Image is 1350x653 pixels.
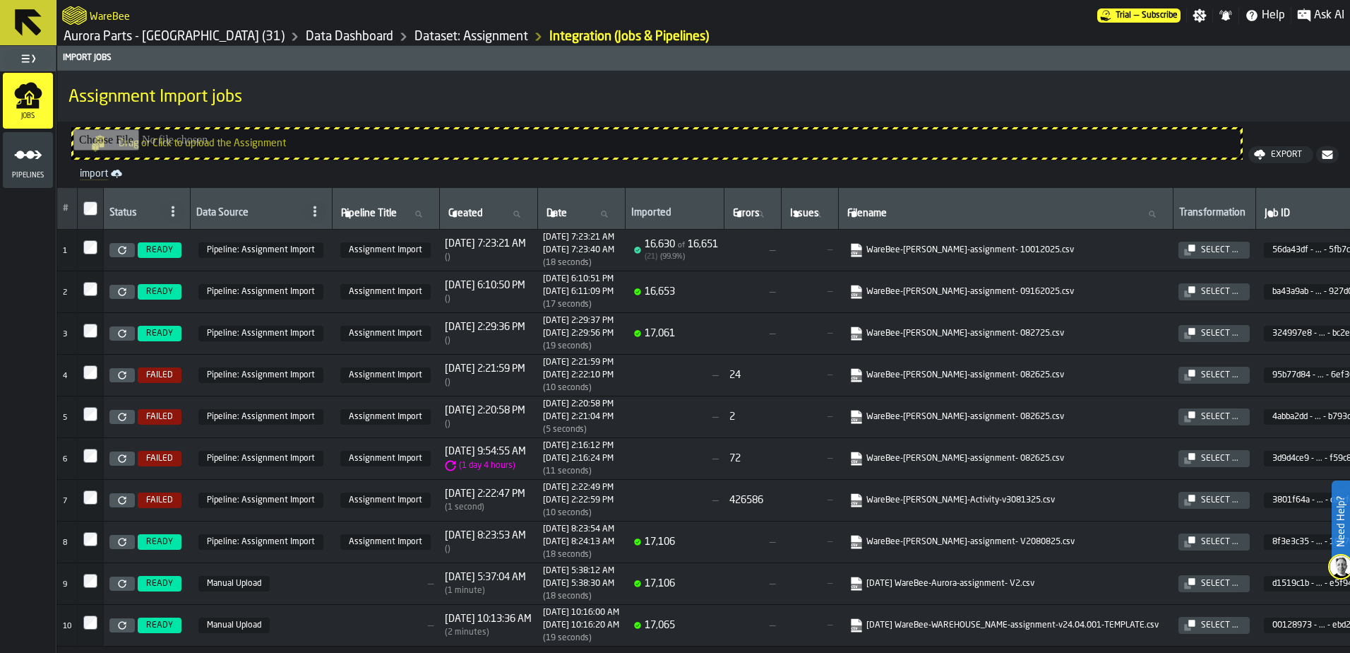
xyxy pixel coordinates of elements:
[543,370,614,380] div: Completed at 1756318930188
[847,490,1164,510] span: WareBee-Aurora Reno-Activity-v3081325.csv
[1291,7,1350,24] label: button-toggle-Ask AI
[83,574,97,588] input: InputCheckbox-label-react-aria6543835601-:r57:
[849,535,1159,549] a: link-to-https://s3.eu-west-1.amazonaws.com/import.app.warebee.com/8f3e3c35-3109-47b0-8e5d-1d29109...
[543,287,614,297] div: Completed at 1758147069148
[341,208,397,219] span: label
[543,316,614,326] div: Started at 1756319377090
[645,253,657,261] span: ( 21 )
[196,207,301,221] div: Data Source
[1179,207,1250,221] div: Transformation
[847,365,1164,385] span: WareBee-Aurora Reno-assignment- 082625.csv
[787,537,832,547] span: —
[543,425,614,435] div: Import duration (start to completion)
[645,579,675,589] span: 17,106
[445,446,526,457] span: [DATE] 9:54:55 AM
[787,579,832,589] span: —
[787,620,832,630] span: —
[544,205,619,223] input: label
[543,358,614,367] div: Started at 1756318919915
[146,412,173,422] span: FAILED
[1333,482,1349,561] label: Need Help?
[549,29,709,45] div: Integration (Jobs & Pipelines)
[1195,495,1244,505] div: Select ...
[57,46,1350,71] header: Import Jobs
[1178,534,1250,551] button: button-Select ...
[337,620,434,631] span: —
[445,530,526,541] span: [DATE] 8:23:53 AM
[1142,11,1178,20] span: Subscribe
[543,608,619,618] div: Started at 1753884960960
[57,71,1350,122] div: title-Assignment Import jobs
[445,460,526,471] div: Time between creation and start (import delay / Re-Import)
[445,405,525,416] span: [DATE] 2:20:58 PM
[68,83,1339,86] h2: Sub Title
[729,245,775,256] span: —
[733,208,760,219] span: label
[729,495,775,506] div: 426586
[849,618,1159,633] a: link-to-https://s3.eu-west-1.amazonaws.com/import.app.warebee.com/00128973-72c9-4bb1-b250-ec3febd...
[445,502,525,512] div: Time between creation and start (import delay / Re-Import)
[787,370,832,380] span: —
[729,620,775,631] span: —
[787,495,832,505] span: —
[198,409,323,425] span: 260c1332-de4b-462a-87e1-d38399fd0c8d
[790,208,819,219] span: label
[445,586,526,596] div: Time between creation and start (import delay / Re-Import)
[445,294,525,304] div: Time between creation and start (import delay / Re-Import)
[1097,8,1181,23] div: Menu Subscription
[729,453,775,464] div: 72
[83,449,97,463] input: InputCheckbox-label-react-aria6543835601-:r54:
[3,49,53,69] label: button-toggle-Toggle Full Menu
[135,409,184,425] a: FAILED
[62,28,709,45] nav: Breadcrumb
[645,287,675,297] span: 16,653
[63,539,67,547] span: 8
[63,623,71,630] span: 10
[83,324,97,338] input: InputCheckbox-label-react-aria6543835601-:r51:
[83,616,97,630] input: InputCheckbox-label-react-aria6543835601-:r58:
[146,537,173,547] span: READY
[1116,11,1131,20] span: Trial
[847,616,1164,635] span: 2025-07-30 WareBee-WAREHOUSE_NAME-assignment-v24.04.001-TEMPLATE.csv
[678,242,685,249] span: of
[198,618,270,633] span: Manual Upload
[543,399,614,409] div: Started at 1756318858975
[340,409,431,425] span: Assignment Import
[844,205,1167,223] input: label
[83,532,97,546] label: InputCheckbox-label-react-aria6543835601-:r56:
[135,534,184,550] a: READY
[1178,450,1250,467] button: button-Select ...
[445,544,526,554] div: Time between creation and start (import delay / Re-Import)
[135,493,184,508] a: FAILED
[1195,620,1244,630] div: Select ...
[729,286,775,298] span: —
[787,329,832,339] span: —
[63,456,67,464] span: 6
[146,454,173,464] span: FAILED
[83,490,97,505] label: InputCheckbox-label-react-aria6543835601-:r55:
[1178,325,1250,342] button: button-Select ...
[1248,146,1313,163] button: button-Export
[543,383,614,393] div: Import duration (start to completion)
[631,370,718,381] span: —
[729,536,775,548] span: —
[849,452,1159,466] a: link-to-https://s3.eu-west-1.amazonaws.com/import.app.warebee.com/3d9d4ce9-8707-4fd0-99f6-9f3af59...
[62,3,87,28] a: logo-header
[1178,492,1250,509] button: button-Select ...
[3,112,53,120] span: Jobs
[787,245,832,255] span: —
[445,238,526,249] span: [DATE] 7:23:21 AM
[338,205,434,223] input: label
[83,365,97,380] input: InputCheckbox-label-react-aria6543835601-:r52:
[445,377,525,387] div: Time between creation and start (import delay / Re-Import)
[445,419,525,429] div: Time between creation and start (import delay / Re-Import)
[543,495,614,505] div: Completed at 1755282179606
[543,233,614,242] div: Started at 1759317801680
[1195,245,1244,255] div: Select ...
[1262,7,1285,24] span: Help
[1195,454,1244,464] div: Select ...
[146,329,173,339] span: READY
[847,574,1164,594] span: 2025-08-08 WareBee-Aurora-assignment- V2.csv
[146,370,173,380] span: FAILED
[645,329,675,339] span: 17,061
